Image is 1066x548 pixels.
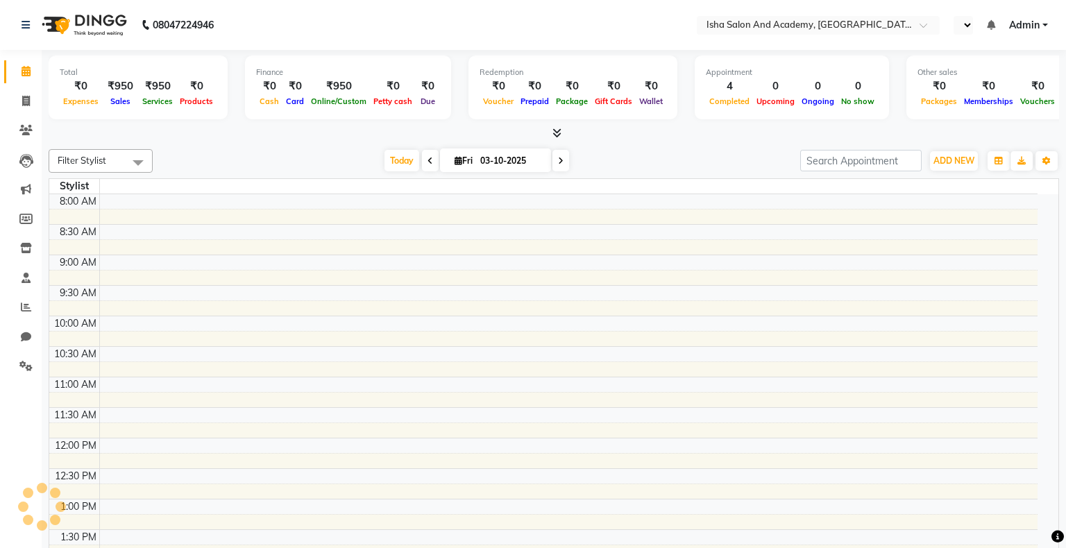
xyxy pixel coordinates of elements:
div: 4 [706,78,753,94]
span: Online/Custom [307,96,370,106]
div: ₹0 [60,78,102,94]
div: 12:00 PM [52,438,99,453]
div: ₹0 [370,78,416,94]
span: Memberships [961,96,1017,106]
span: Expenses [60,96,102,106]
div: Finance [256,67,440,78]
span: Upcoming [753,96,798,106]
div: Redemption [480,67,666,78]
div: 9:00 AM [57,255,99,270]
input: 2025-10-03 [476,151,545,171]
div: ₹0 [552,78,591,94]
div: ₹0 [480,78,517,94]
span: Prepaid [517,96,552,106]
div: ₹0 [961,78,1017,94]
span: Due [417,96,439,106]
img: logo [35,6,130,44]
span: Wallet [636,96,666,106]
span: Filter Stylist [58,155,106,166]
div: ₹0 [176,78,217,94]
span: Gift Cards [591,96,636,106]
span: Card [282,96,307,106]
div: 10:30 AM [51,347,99,361]
div: 8:30 AM [57,225,99,239]
div: ₹950 [307,78,370,94]
b: 08047224946 [153,6,214,44]
div: ₹0 [256,78,282,94]
span: Petty cash [370,96,416,106]
div: 0 [753,78,798,94]
div: ₹0 [1017,78,1058,94]
div: Stylist [49,179,99,194]
div: ₹0 [591,78,636,94]
div: 0 [838,78,878,94]
input: Search Appointment [800,150,922,171]
span: Today [384,150,419,171]
div: 0 [798,78,838,94]
div: ₹0 [917,78,961,94]
div: 11:00 AM [51,377,99,392]
span: No show [838,96,878,106]
div: ₹0 [416,78,440,94]
div: ₹0 [282,78,307,94]
span: Admin [1009,18,1040,33]
span: Completed [706,96,753,106]
div: 9:30 AM [57,286,99,300]
span: Cash [256,96,282,106]
div: 11:30 AM [51,408,99,422]
div: 1:00 PM [58,499,99,514]
div: Appointment [706,67,878,78]
span: Sales [107,96,134,106]
div: 10:00 AM [51,316,99,331]
span: Services [139,96,176,106]
span: Voucher [480,96,517,106]
div: ₹950 [139,78,176,94]
span: Package [552,96,591,106]
div: Total [60,67,217,78]
span: Fri [451,155,476,166]
div: 1:30 PM [58,530,99,545]
span: Products [176,96,217,106]
span: ADD NEW [933,155,974,166]
div: ₹0 [517,78,552,94]
div: ₹0 [636,78,666,94]
span: Packages [917,96,961,106]
div: 12:30 PM [52,469,99,483]
span: Vouchers [1017,96,1058,106]
button: ADD NEW [930,151,978,171]
div: 8:00 AM [57,194,99,209]
div: ₹950 [102,78,139,94]
span: Ongoing [798,96,838,106]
